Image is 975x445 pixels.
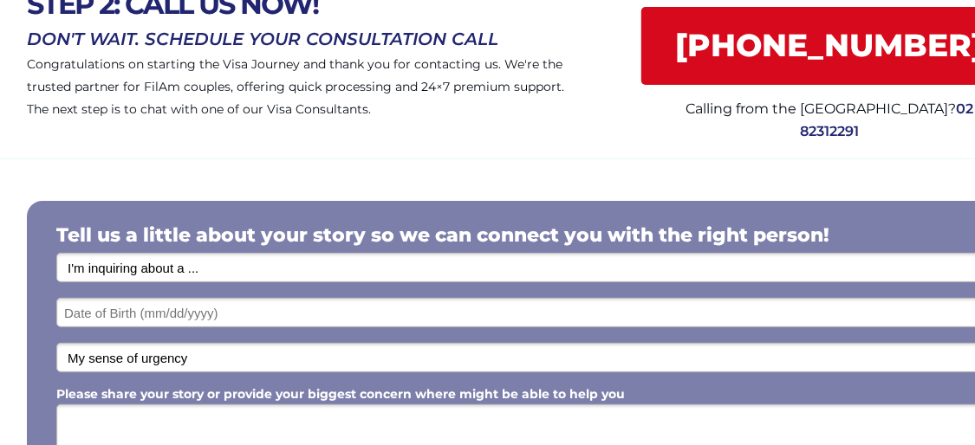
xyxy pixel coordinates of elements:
span: Tell us a little about your story so we can connect you with the right person! [56,223,829,247]
span: Congratulations on starting the Visa Journey and thank you for contacting us. We're the trusted p... [27,56,564,117]
span: Please share your story or provide your biggest concern where might be able to help you [56,386,625,402]
span: DON'T WAIT. SCHEDULE YOUR CONSULTATION CALL [27,29,498,49]
span: Calling from the [GEOGRAPHIC_DATA]? [686,100,957,117]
